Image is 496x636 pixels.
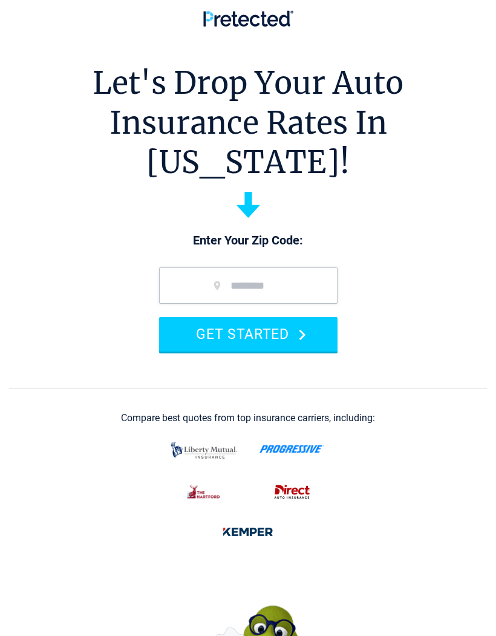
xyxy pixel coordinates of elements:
[259,445,324,453] img: progressive
[159,317,338,352] button: GET STARTED
[203,10,293,27] img: Pretected Logo
[159,267,338,304] input: zip code
[121,413,375,424] div: Compare best quotes from top insurance carriers, including:
[147,232,350,249] p: Enter Your Zip Code:
[268,479,316,505] img: direct
[9,64,487,183] h1: Let's Drop Your Auto Insurance Rates In [US_STATE]!
[168,436,241,465] img: liberty
[180,479,228,505] img: thehartford
[216,519,280,545] img: kemper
